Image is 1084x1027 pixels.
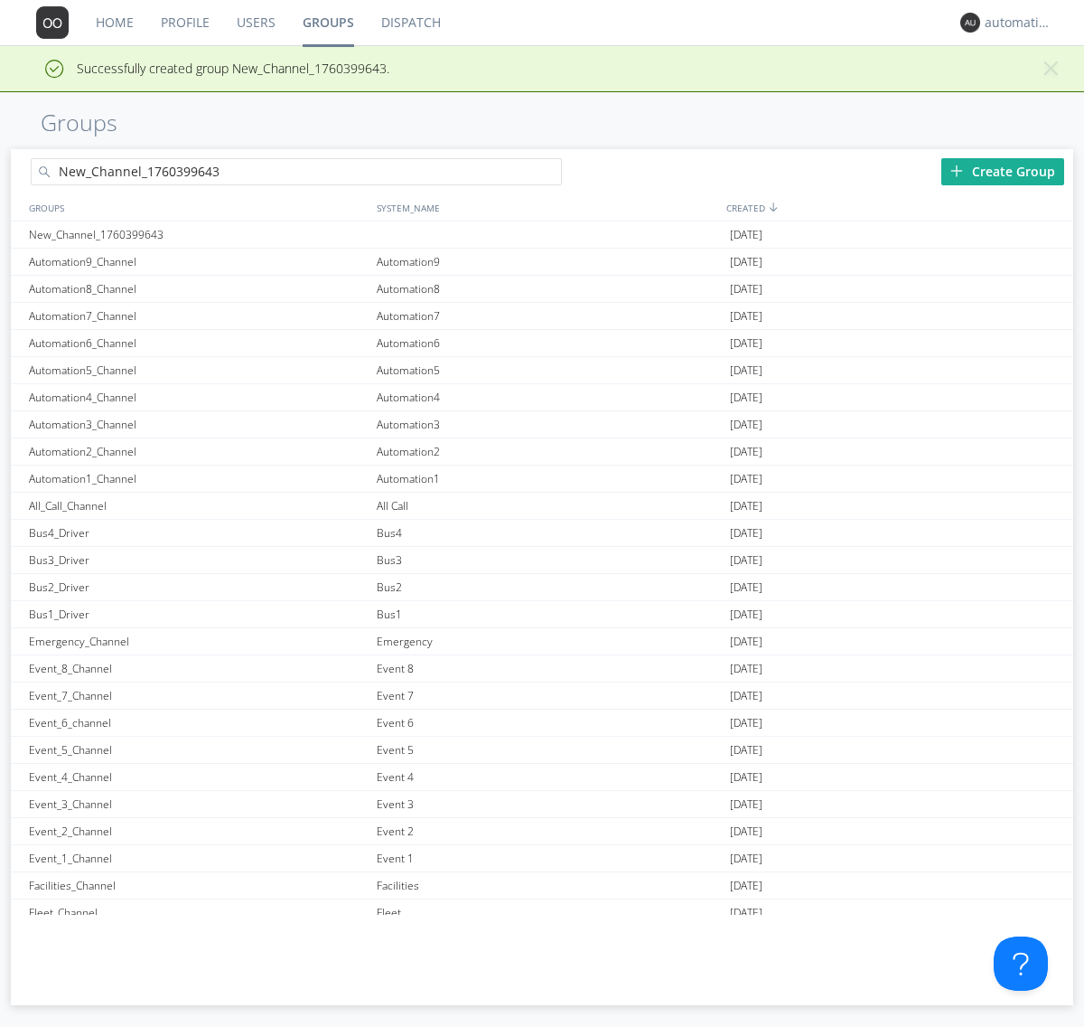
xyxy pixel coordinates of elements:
div: Bus3 [372,547,725,573]
img: 373638.png [960,13,980,33]
a: Automation3_ChannelAutomation3[DATE] [11,411,1073,438]
span: [DATE] [730,601,762,628]
div: Event 5 [372,737,725,763]
span: [DATE] [730,411,762,438]
a: Automation1_ChannelAutomation1[DATE] [11,466,1073,493]
div: Event 6 [372,710,725,736]
div: Event_7_Channel [24,683,372,709]
div: New_Channel_1760399643 [24,221,372,248]
div: Automation8 [372,276,725,302]
div: Automation2_Channel [24,438,372,465]
div: Bus2 [372,574,725,600]
div: Emergency_Channel [24,628,372,655]
div: Automation5_Channel [24,357,372,383]
div: Event_2_Channel [24,818,372,844]
span: [DATE] [730,818,762,845]
div: GROUPS [24,194,368,221]
span: [DATE] [730,547,762,574]
a: Bus2_DriverBus2[DATE] [11,574,1073,601]
div: Automation3 [372,411,725,438]
div: Automation6 [372,330,725,356]
span: [DATE] [730,466,762,493]
div: Automation8_Channel [24,276,372,302]
a: Automation8_ChannelAutomation8[DATE] [11,276,1073,303]
a: Event_7_ChannelEvent 7[DATE] [11,683,1073,710]
div: Bus1_Driver [24,601,372,627]
div: Automation9 [372,249,725,275]
a: Automation2_ChannelAutomation2[DATE] [11,438,1073,466]
div: Automation6_Channel [24,330,372,356]
div: Bus1 [372,601,725,627]
span: [DATE] [730,764,762,791]
span: [DATE] [730,628,762,655]
div: Automation4 [372,384,725,410]
div: All Call [372,493,725,519]
div: Automation1 [372,466,725,492]
a: Automation4_ChannelAutomation4[DATE] [11,384,1073,411]
a: New_Channel_1760399643[DATE] [11,221,1073,249]
a: Emergency_ChannelEmergency[DATE] [11,628,1073,655]
div: Event 1 [372,845,725,872]
div: Event 2 [372,818,725,844]
a: Bus3_DriverBus3[DATE] [11,547,1073,574]
span: [DATE] [730,520,762,547]
a: Event_3_ChannelEvent 3[DATE] [11,791,1073,818]
span: [DATE] [730,493,762,520]
div: Fleet [372,900,725,926]
a: Fleet_ChannelFleet[DATE] [11,900,1073,927]
div: Event 8 [372,655,725,682]
div: Bus2_Driver [24,574,372,600]
div: Facilities [372,872,725,899]
div: Emergency [372,628,725,655]
div: CREATED [722,194,1073,221]
a: Automation5_ChannelAutomation5[DATE] [11,357,1073,384]
span: [DATE] [730,249,762,276]
div: Automation7 [372,303,725,329]
div: Automation9_Channel [24,249,372,275]
a: Automation7_ChannelAutomation7[DATE] [11,303,1073,330]
div: Bus4 [372,520,725,546]
div: Event 4 [372,764,725,790]
span: [DATE] [730,438,762,466]
div: Bus4_Driver [24,520,372,546]
div: Automation4_Channel [24,384,372,410]
span: Successfully created group New_Channel_1760399643. [14,60,389,77]
a: Bus1_DriverBus1[DATE] [11,601,1073,628]
a: Event_2_ChannelEvent 2[DATE] [11,818,1073,845]
div: Automation7_Channel [24,303,372,329]
a: Bus4_DriverBus4[DATE] [11,520,1073,547]
div: Automation2 [372,438,725,465]
img: plus.svg [950,165,963,177]
div: Bus3_Driver [24,547,372,573]
div: Fleet_Channel [24,900,372,926]
span: [DATE] [730,574,762,601]
a: Event_4_ChannelEvent 4[DATE] [11,764,1073,791]
div: Event_1_Channel [24,845,372,872]
div: Event 3 [372,791,725,817]
span: [DATE] [730,845,762,872]
a: All_Call_ChannelAll Call[DATE] [11,493,1073,520]
span: [DATE] [730,384,762,411]
a: Event_5_ChannelEvent 5[DATE] [11,737,1073,764]
div: Event_3_Channel [24,791,372,817]
a: Event_1_ChannelEvent 1[DATE] [11,845,1073,872]
div: Automation5 [372,357,725,383]
a: Facilities_ChannelFacilities[DATE] [11,872,1073,900]
div: Event_6_channel [24,710,372,736]
span: [DATE] [730,710,762,737]
div: All_Call_Channel [24,493,372,519]
span: [DATE] [730,683,762,710]
input: Search groups [31,158,562,185]
div: Automation3_Channel [24,411,372,438]
span: [DATE] [730,276,762,303]
span: [DATE] [730,221,762,249]
div: Automation1_Channel [24,466,372,492]
span: [DATE] [730,655,762,683]
div: SYSTEM_NAME [372,194,722,221]
div: Event 7 [372,683,725,709]
a: Automation9_ChannelAutomation9[DATE] [11,249,1073,276]
span: [DATE] [730,303,762,330]
img: 373638.png [36,6,69,39]
div: Event_5_Channel [24,737,372,763]
div: Event_4_Channel [24,764,372,790]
